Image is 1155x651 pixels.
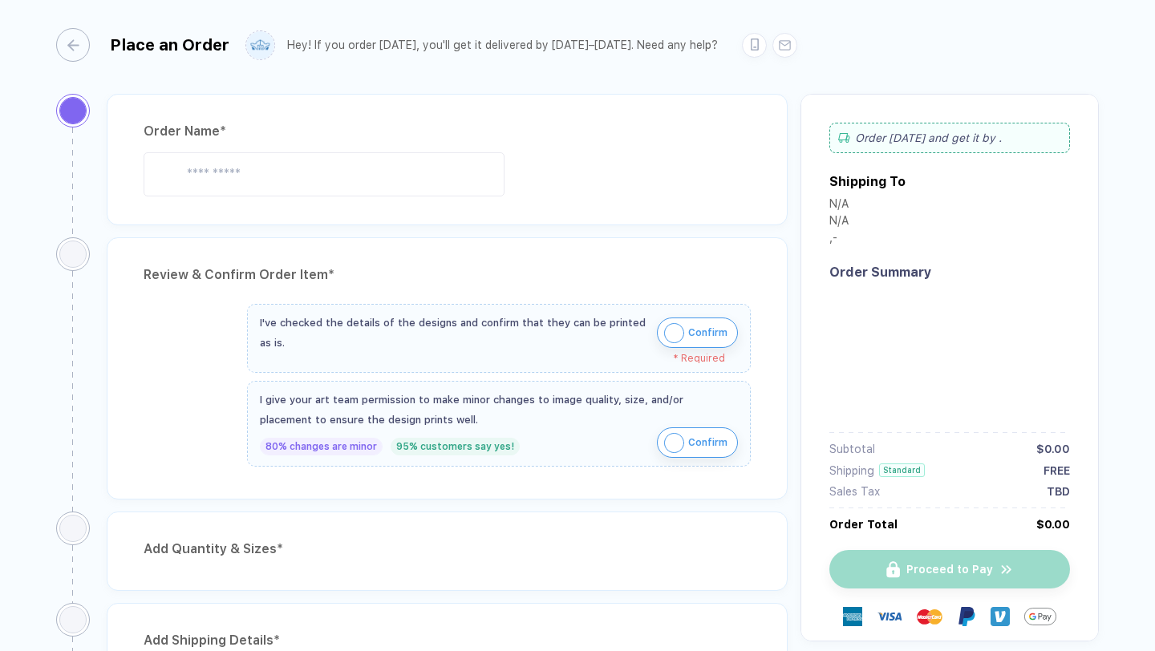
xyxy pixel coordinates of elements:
[829,174,906,189] div: Shipping To
[1044,464,1070,477] div: FREE
[917,604,942,629] img: master-card
[144,262,751,288] div: Review & Confirm Order Item
[829,443,875,455] div: Subtotal
[877,604,902,629] img: visa
[829,464,874,477] div: Shipping
[657,317,738,348] button: iconConfirm
[260,438,383,455] div: 80% changes are minor
[657,427,738,458] button: iconConfirm
[829,518,898,531] div: Order Total
[829,197,849,214] div: N/A
[110,35,229,55] div: Place an Order
[287,38,718,52] div: Hey! If you order [DATE], you'll get it delivered by [DATE]–[DATE]. Need any help?
[1036,518,1070,531] div: $0.00
[144,536,751,562] div: Add Quantity & Sizes
[391,438,520,455] div: 95% customers say yes!
[688,320,727,346] span: Confirm
[144,119,751,144] div: Order Name
[260,353,725,364] div: * Required
[879,463,925,477] div: Standard
[1024,600,1056,633] img: GPay
[688,430,727,455] span: Confirm
[260,390,738,430] div: I give your art team permission to make minor changes to image quality, size, and/or placement to...
[843,607,862,626] img: express
[664,433,684,453] img: icon
[260,313,649,353] div: I've checked the details of the designs and confirm that they can be printed as is.
[957,607,976,626] img: Paypal
[829,214,849,231] div: N/A
[246,31,274,59] img: user profile
[829,485,880,498] div: Sales Tax
[829,265,1070,280] div: Order Summary
[829,231,849,248] div: , -
[664,323,684,343] img: icon
[1047,485,1070,498] div: TBD
[1036,443,1070,455] div: $0.00
[991,607,1010,626] img: Venmo
[829,123,1070,153] div: Order [DATE] and get it by .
